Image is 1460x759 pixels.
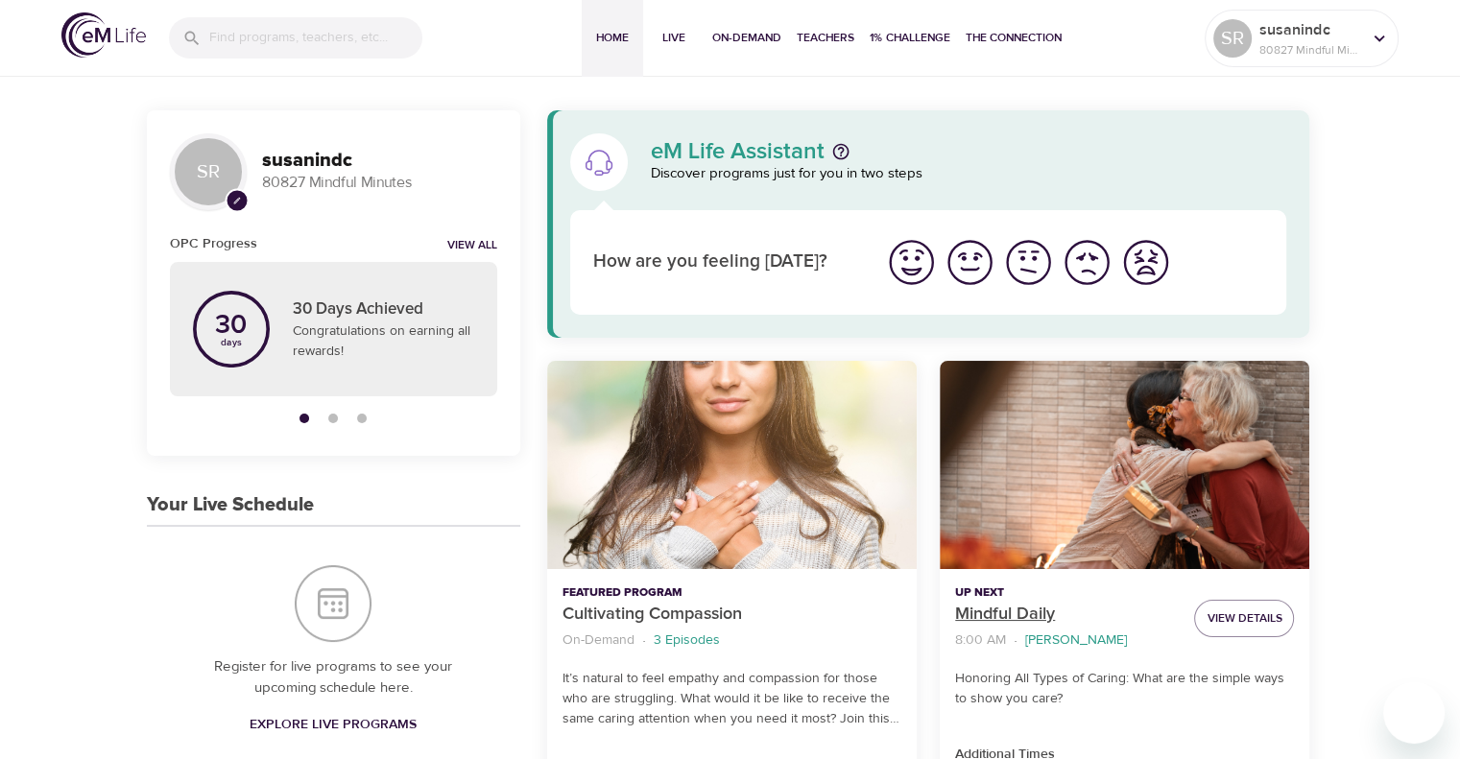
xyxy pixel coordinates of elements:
p: Congratulations on earning all rewards! [293,321,474,362]
img: ok [1002,236,1055,289]
p: [PERSON_NAME] [1025,630,1127,651]
img: logo [61,12,146,58]
p: Mindful Daily [955,602,1179,628]
button: I'm feeling ok [999,233,1058,292]
iframe: Button to launch messaging window [1383,682,1445,744]
p: 30 [215,312,247,339]
button: View Details [1194,600,1294,637]
img: worst [1119,236,1172,289]
h3: susanindc [262,150,497,172]
span: Explore Live Programs [250,713,417,737]
p: Register for live programs to see your upcoming schedule here. [185,656,482,700]
img: bad [1061,236,1113,289]
h6: OPC Progress [170,233,257,254]
button: I'm feeling bad [1058,233,1116,292]
p: 8:00 AM [955,630,1006,651]
p: Cultivating Compassion [562,602,901,628]
h3: Your Live Schedule [147,494,314,516]
span: On-Demand [712,28,781,48]
input: Find programs, teachers, etc... [209,17,422,59]
span: Home [589,28,635,48]
p: It’s natural to feel empathy and compassion for those who are struggling. What would it be like t... [562,669,901,729]
p: Up Next [955,584,1179,602]
p: Honoring All Types of Caring: What are the simple ways to show you care? [955,669,1294,709]
a: Explore Live Programs [242,707,424,743]
span: Live [651,28,697,48]
p: Discover programs just for you in two steps [651,163,1287,185]
button: Cultivating Compassion [547,361,917,569]
img: Your Live Schedule [295,565,371,642]
p: 80827 Mindful Minutes [262,172,497,194]
span: 1% Challenge [870,28,950,48]
button: I'm feeling good [941,233,999,292]
img: good [944,236,996,289]
p: 80827 Mindful Minutes [1259,41,1361,59]
p: 3 Episodes [654,630,720,651]
li: · [642,628,646,653]
nav: breadcrumb [955,628,1179,653]
span: The Connection [966,28,1062,48]
div: SR [170,133,247,210]
a: View all notifications [447,238,497,254]
p: susanindc [1259,18,1361,41]
button: I'm feeling worst [1116,233,1175,292]
img: eM Life Assistant [584,147,614,178]
nav: breadcrumb [562,628,901,653]
div: SR [1213,19,1252,58]
span: View Details [1207,608,1281,629]
p: On-Demand [562,630,634,651]
p: days [215,339,247,346]
p: 30 Days Achieved [293,297,474,322]
button: Mindful Daily [940,361,1309,569]
span: Teachers [797,28,854,48]
p: eM Life Assistant [651,140,825,163]
img: great [885,236,938,289]
p: Featured Program [562,584,901,602]
button: I'm feeling great [882,233,941,292]
p: How are you feeling [DATE]? [593,249,859,276]
li: · [1014,628,1017,653]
